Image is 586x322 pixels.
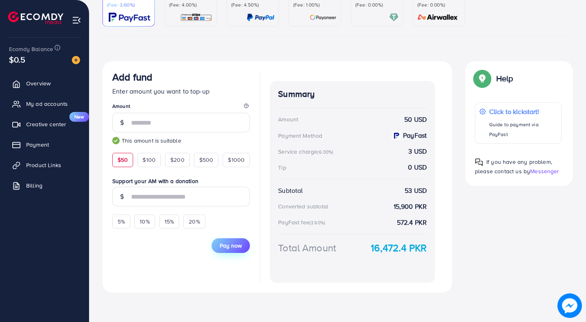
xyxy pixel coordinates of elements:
small: (3.60%) [310,219,325,226]
div: PayFast fee [278,218,328,226]
img: card [247,13,274,22]
span: $100 [143,156,156,164]
strong: 3 USD [408,147,427,156]
strong: 572.4 PKR [397,218,427,227]
span: Pay now [220,241,242,250]
a: Creative centerNew [6,116,83,132]
div: Total Amount [278,241,336,255]
div: Amount [278,115,298,123]
span: 5% [118,217,125,226]
button: Pay now [212,238,250,253]
span: 20% [189,217,200,226]
img: card [415,13,461,22]
img: menu [72,16,81,25]
strong: 16,472.4 PKR [371,241,427,255]
label: Support your AM with a donation [112,177,250,185]
div: Converted subtotal [278,202,328,210]
strong: 15,900 PKR [394,202,427,211]
strong: 53 USD [405,186,427,195]
span: $500 [199,156,214,164]
a: Product Links [6,157,83,173]
span: Payment [26,141,49,149]
span: $50 [118,156,128,164]
p: (Fee: 4.00%) [169,2,212,8]
div: Tip [278,163,286,172]
p: Help [496,74,513,83]
span: Overview [26,79,51,87]
p: Click to kickstart! [489,107,557,116]
p: (Fee: 0.00%) [417,2,461,8]
p: (Fee: 1.00%) [293,2,336,8]
img: image [72,56,80,64]
img: Popup guide [475,71,490,86]
span: My ad accounts [26,100,68,108]
a: Overview [6,75,83,92]
div: Payment Method [278,132,322,140]
img: guide [112,137,120,144]
span: 10% [140,217,149,226]
span: New [69,112,89,122]
span: Messenger [530,167,559,175]
h4: Summary [278,89,427,99]
span: $0.5 [9,54,26,65]
div: Subtotal [278,186,303,195]
img: card [310,13,336,22]
img: card [389,13,399,22]
legend: Amount [112,103,250,113]
a: Payment [6,136,83,153]
span: Creative center [26,120,66,128]
small: (6.00%) [317,149,333,155]
div: Service charge [278,148,336,156]
a: Billing [6,177,83,194]
p: (Fee: 0.00%) [355,2,399,8]
p: Guide to payment via PayFast [489,120,557,139]
strong: 50 USD [404,115,427,124]
img: logo [8,11,63,24]
img: payment [392,131,401,140]
img: image [557,293,582,318]
small: This amount is suitable [112,136,250,145]
strong: 0 USD [408,163,427,172]
span: Billing [26,181,42,190]
img: card [180,13,212,22]
h3: Add fund [112,71,152,83]
span: 15% [165,217,174,226]
img: card [109,13,150,22]
span: $200 [170,156,185,164]
strong: PayFast [403,131,427,140]
a: My ad accounts [6,96,83,112]
p: (Fee: 3.60%) [107,2,150,8]
p: Enter amount you want to top-up [112,86,250,96]
img: Popup guide [475,158,483,166]
span: Ecomdy Balance [9,45,53,53]
span: $1000 [228,156,245,164]
span: If you have any problem, please contact us by [475,158,552,175]
p: (Fee: 4.50%) [231,2,274,8]
span: Product Links [26,161,61,169]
